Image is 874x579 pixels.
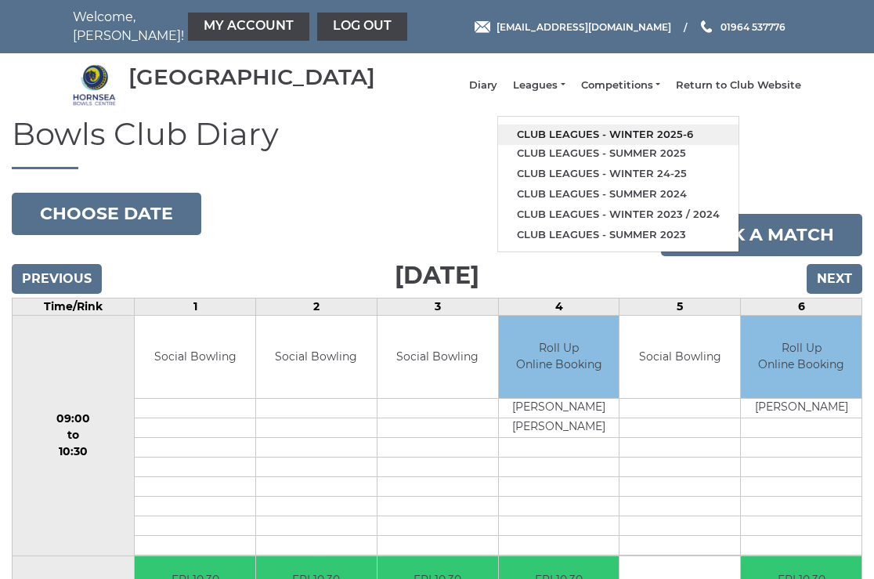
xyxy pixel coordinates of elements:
[12,193,201,235] button: Choose date
[701,20,712,33] img: Phone us
[188,13,309,41] a: My Account
[135,299,256,316] td: 1
[475,21,490,33] img: Email
[721,20,786,32] span: 01964 537776
[741,316,861,398] td: Roll Up Online Booking
[12,264,102,294] input: Previous
[128,65,375,89] div: [GEOGRAPHIC_DATA]
[499,316,619,398] td: Roll Up Online Booking
[469,78,497,92] a: Diary
[498,164,739,184] a: Club leagues - Winter 24-25
[498,299,619,316] td: 4
[498,204,739,225] a: Club leagues - Winter 2023 / 2024
[475,20,671,34] a: Email [EMAIL_ADDRESS][DOMAIN_NAME]
[13,299,135,316] td: Time/Rink
[661,214,862,256] a: Book a match
[73,8,363,45] nav: Welcome, [PERSON_NAME]!
[12,117,862,169] h1: Bowls Club Diary
[377,299,498,316] td: 3
[581,78,660,92] a: Competitions
[699,20,786,34] a: Phone us 01964 537776
[13,316,135,556] td: 09:00 to 10:30
[317,13,407,41] a: Log out
[619,316,740,398] td: Social Bowling
[497,116,739,252] ul: Leagues
[741,299,862,316] td: 6
[513,78,565,92] a: Leagues
[73,63,116,107] img: Hornsea Bowls Centre
[499,418,619,437] td: [PERSON_NAME]
[498,184,739,204] a: Club leagues - Summer 2024
[676,78,801,92] a: Return to Club Website
[499,398,619,418] td: [PERSON_NAME]
[256,299,377,316] td: 2
[135,316,255,398] td: Social Bowling
[619,299,741,316] td: 5
[377,316,498,398] td: Social Bowling
[498,143,739,164] a: Club leagues - Summer 2025
[497,20,671,32] span: [EMAIL_ADDRESS][DOMAIN_NAME]
[741,398,861,418] td: [PERSON_NAME]
[807,264,862,294] input: Next
[498,225,739,245] a: Club leagues - Summer 2023
[256,316,377,398] td: Social Bowling
[498,125,739,145] a: Club leagues - Winter 2025-6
